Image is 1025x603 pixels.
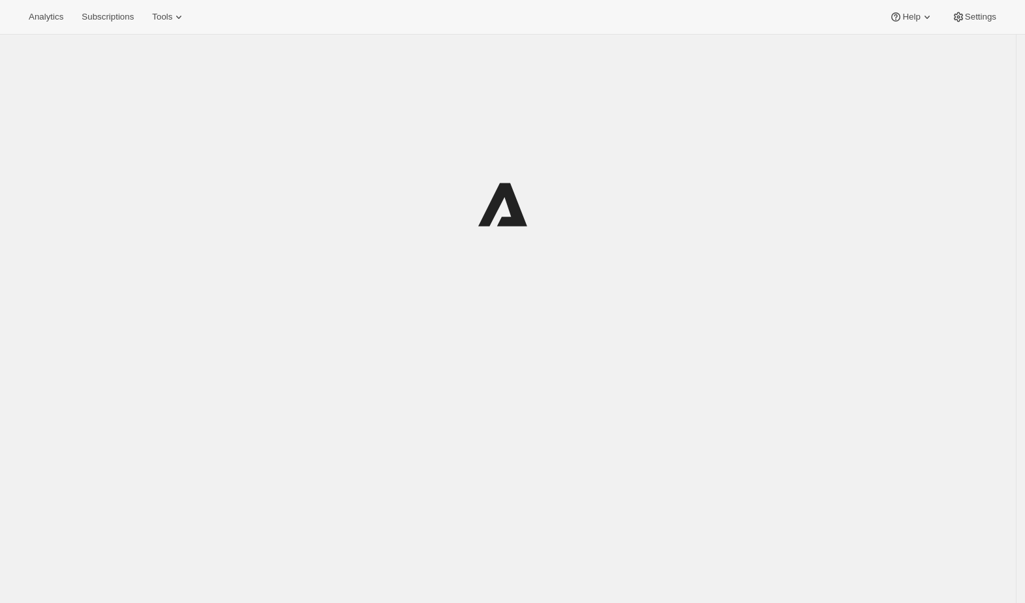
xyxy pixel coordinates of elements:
span: Analytics [29,12,63,22]
button: Analytics [21,8,71,26]
button: Subscriptions [74,8,142,26]
span: Subscriptions [82,12,134,22]
span: Tools [152,12,172,22]
button: Help [881,8,941,26]
span: Help [902,12,920,22]
button: Settings [944,8,1004,26]
span: Settings [965,12,996,22]
button: Tools [144,8,193,26]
